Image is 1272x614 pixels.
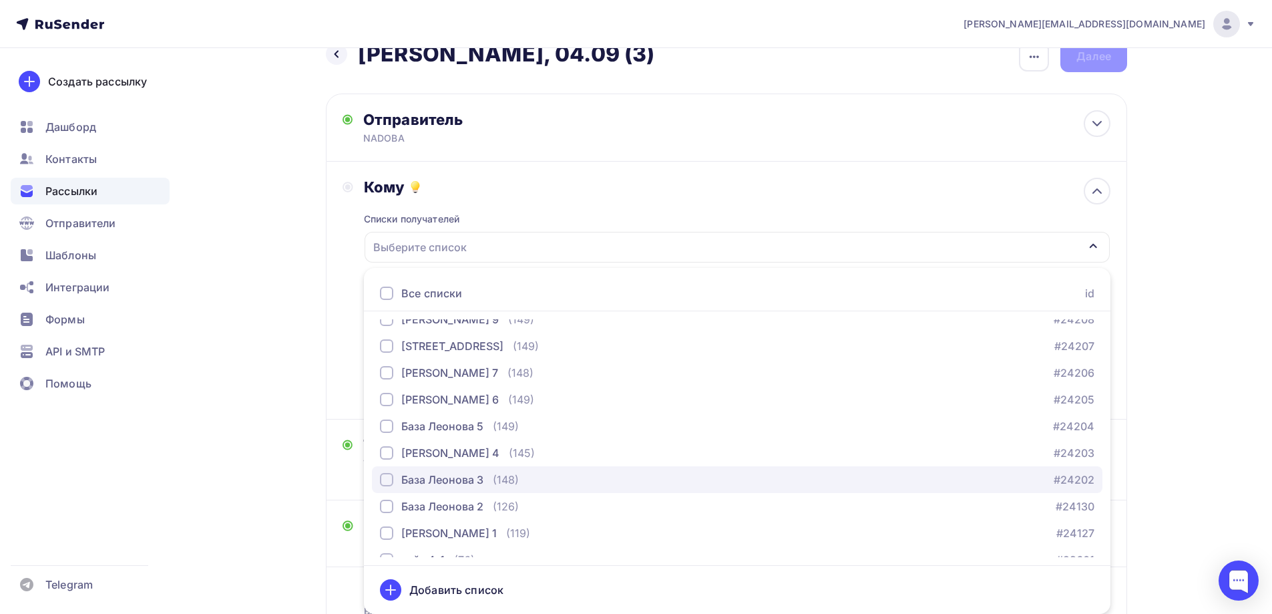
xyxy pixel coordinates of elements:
a: #24207 [1054,338,1094,354]
span: [PERSON_NAME][EMAIL_ADDRESS][DOMAIN_NAME] [964,17,1205,31]
button: Выберите список [364,231,1110,263]
div: (145) [509,445,535,461]
div: Списки получателей [364,212,460,226]
ul: Выберите список [364,268,1110,614]
a: #23601 [1056,552,1094,568]
a: #24206 [1054,365,1094,381]
a: Формы [11,306,170,333]
a: Рассылки [11,178,170,204]
div: (126) [493,498,519,514]
div: NADOBA [363,132,624,145]
div: [PERSON_NAME] 4 [401,445,499,461]
div: (148) [493,472,519,488]
h2: [PERSON_NAME], 04.09 (3) [358,41,654,67]
a: #24203 [1054,445,1094,461]
a: #24204 [1053,418,1094,434]
span: Помощь [45,375,91,392]
a: #24202 [1054,472,1094,488]
div: (76) [454,552,475,568]
div: Встречайте новинки от [GEOGRAPHIC_DATA] [363,470,627,484]
div: Трендовые цвета Вашего дома! [363,457,601,470]
a: #24127 [1056,525,1094,541]
div: Добавить список [409,582,503,598]
div: (149) [508,392,534,408]
div: Тема [363,436,627,454]
div: сайт 4-1 [401,552,445,568]
a: Дашборд [11,114,170,140]
a: Шаблоны [11,242,170,269]
div: (149) [493,418,519,434]
div: База Леонова 5 [401,418,483,434]
span: Интеграции [45,279,110,295]
div: (149) [508,311,534,327]
a: Контакты [11,146,170,172]
a: [PERSON_NAME][EMAIL_ADDRESS][DOMAIN_NAME] [964,11,1256,37]
div: [PERSON_NAME] 6 [401,392,499,408]
div: [PERSON_NAME] 9 [401,311,499,327]
div: (119) [506,525,530,541]
div: Кому [364,178,1110,196]
div: Выберите список [368,235,472,259]
div: [PERSON_NAME] 7 [401,365,498,381]
span: Рассылки [45,183,97,199]
span: Дашборд [45,119,96,135]
a: #24205 [1054,392,1094,408]
a: #24208 [1054,311,1094,327]
span: API и SMTP [45,343,105,359]
a: Отправители [11,210,170,237]
a: #24130 [1056,498,1094,514]
span: Контакты [45,151,97,167]
div: Отправитель [363,110,652,129]
div: [STREET_ADDRESS] [401,338,503,354]
span: Формы [45,311,85,327]
span: Отправители [45,215,116,231]
div: База Леонова 3 [401,472,483,488]
div: (148) [507,365,534,381]
div: id [1085,285,1094,301]
div: Все списки [401,285,462,301]
div: [PERSON_NAME] 1 [401,525,497,541]
div: (149) [513,338,539,354]
span: Telegram [45,577,93,593]
div: Создать рассылку [48,73,147,90]
span: Шаблоны [45,247,96,263]
div: База Леонова 2 [401,498,483,514]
